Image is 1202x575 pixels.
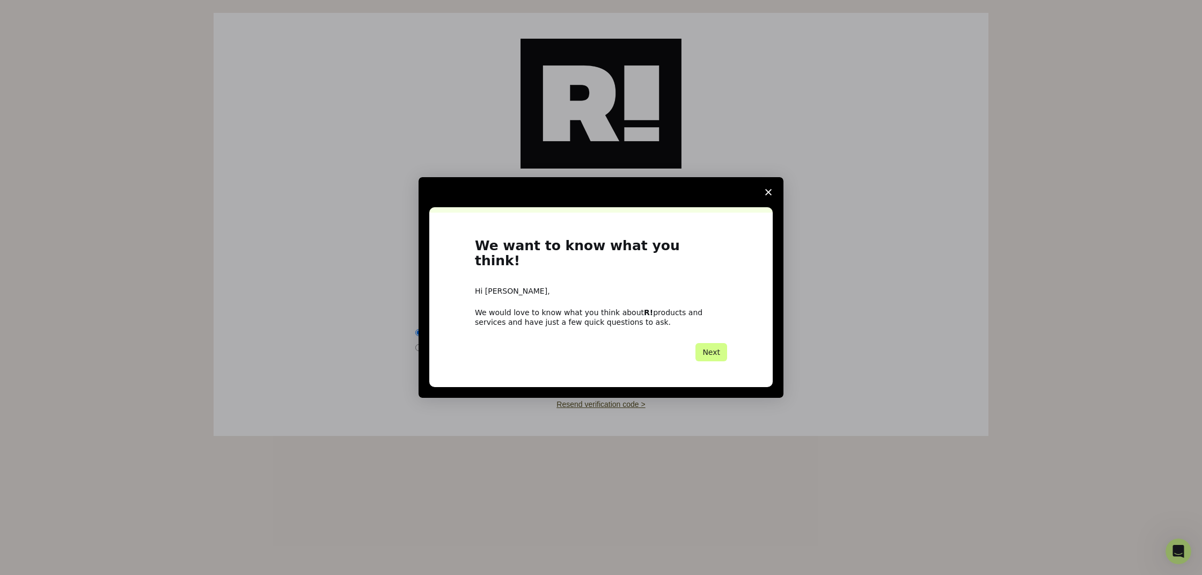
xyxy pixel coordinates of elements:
[475,286,727,297] div: Hi [PERSON_NAME],
[644,308,653,317] b: R!
[475,238,727,275] h1: We want to know what you think!
[695,343,727,361] button: Next
[475,308,727,327] div: We would love to know what you think about products and services and have just a few quick questi...
[753,177,783,207] span: Close survey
